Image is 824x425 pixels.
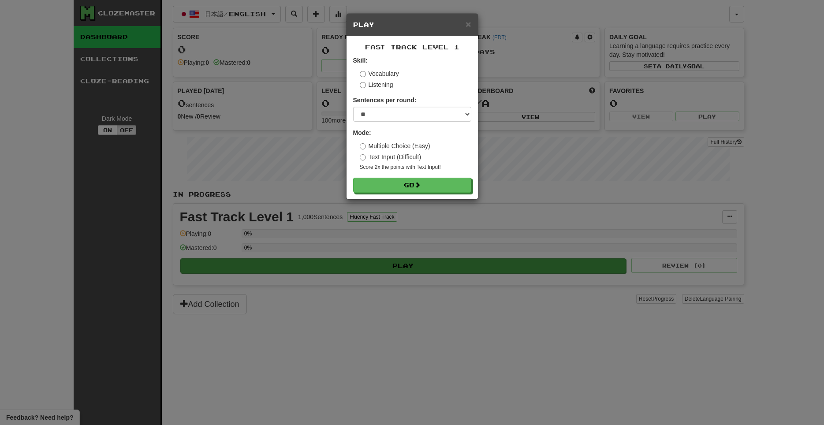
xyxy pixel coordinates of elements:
[365,43,459,51] span: Fast Track Level 1
[353,178,471,193] button: Go
[360,154,366,160] input: Text Input (Difficult)
[466,19,471,29] button: Close
[360,143,366,149] input: Multiple Choice (Easy)
[360,71,366,77] input: Vocabulary
[360,80,393,89] label: Listening
[353,96,417,104] label: Sentences per round:
[360,142,430,150] label: Multiple Choice (Easy)
[353,20,471,29] h5: Play
[466,19,471,29] span: ×
[360,164,471,171] small: Score 2x the points with Text Input !
[353,129,371,136] strong: Mode:
[360,69,399,78] label: Vocabulary
[360,82,366,88] input: Listening
[353,57,368,64] strong: Skill:
[360,153,421,161] label: Text Input (Difficult)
